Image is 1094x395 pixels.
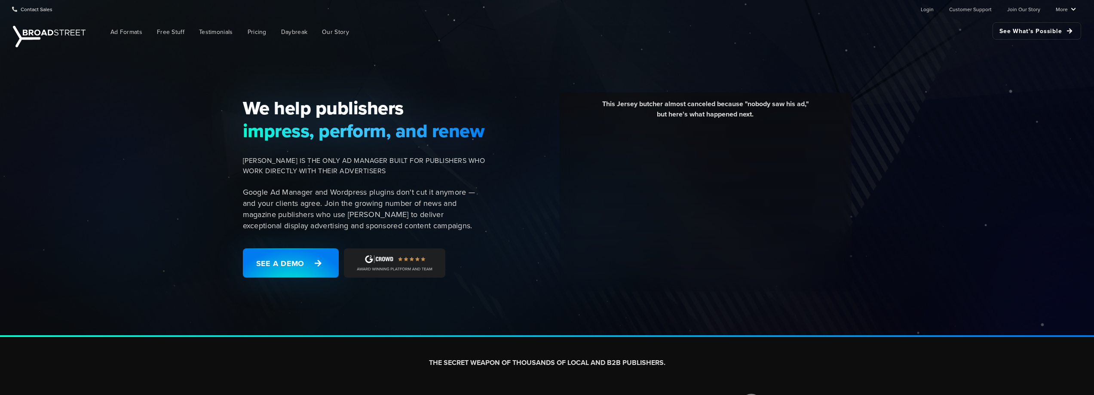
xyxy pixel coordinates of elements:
[243,97,485,119] span: We help publishers
[243,248,339,278] a: See a Demo
[307,358,787,367] h2: THE SECRET WEAPON OF THOUSANDS OF LOCAL AND B2B PUBLISHERS.
[1007,0,1040,18] a: Join Our Story
[90,18,1081,46] nav: Main
[13,26,86,47] img: Broadstreet | The Ad Manager for Small Publishers
[566,126,845,283] iframe: YouTube video player
[150,22,191,42] a: Free Stuff
[193,22,239,42] a: Testimonials
[248,28,267,37] span: Pricing
[275,22,314,42] a: Daybreak
[199,28,233,37] span: Testimonials
[12,0,52,18] a: Contact Sales
[243,187,485,231] p: Google Ad Manager and Wordpress plugins don't cut it anymore — and your clients agree. Join the g...
[921,0,934,18] a: Login
[110,28,142,37] span: Ad Formats
[1056,0,1076,18] a: More
[157,28,184,37] span: Free Stuff
[241,22,273,42] a: Pricing
[993,22,1081,40] a: See What's Possible
[316,22,355,42] a: Our Story
[281,28,307,37] span: Daybreak
[949,0,992,18] a: Customer Support
[243,119,485,142] span: impress, perform, and renew
[566,99,845,126] div: This Jersey butcher almost canceled because "nobody saw his ad," but here's what happened next.
[322,28,349,37] span: Our Story
[104,22,149,42] a: Ad Formats
[243,156,485,176] span: [PERSON_NAME] IS THE ONLY AD MANAGER BUILT FOR PUBLISHERS WHO WORK DIRECTLY WITH THEIR ADVERTISERS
